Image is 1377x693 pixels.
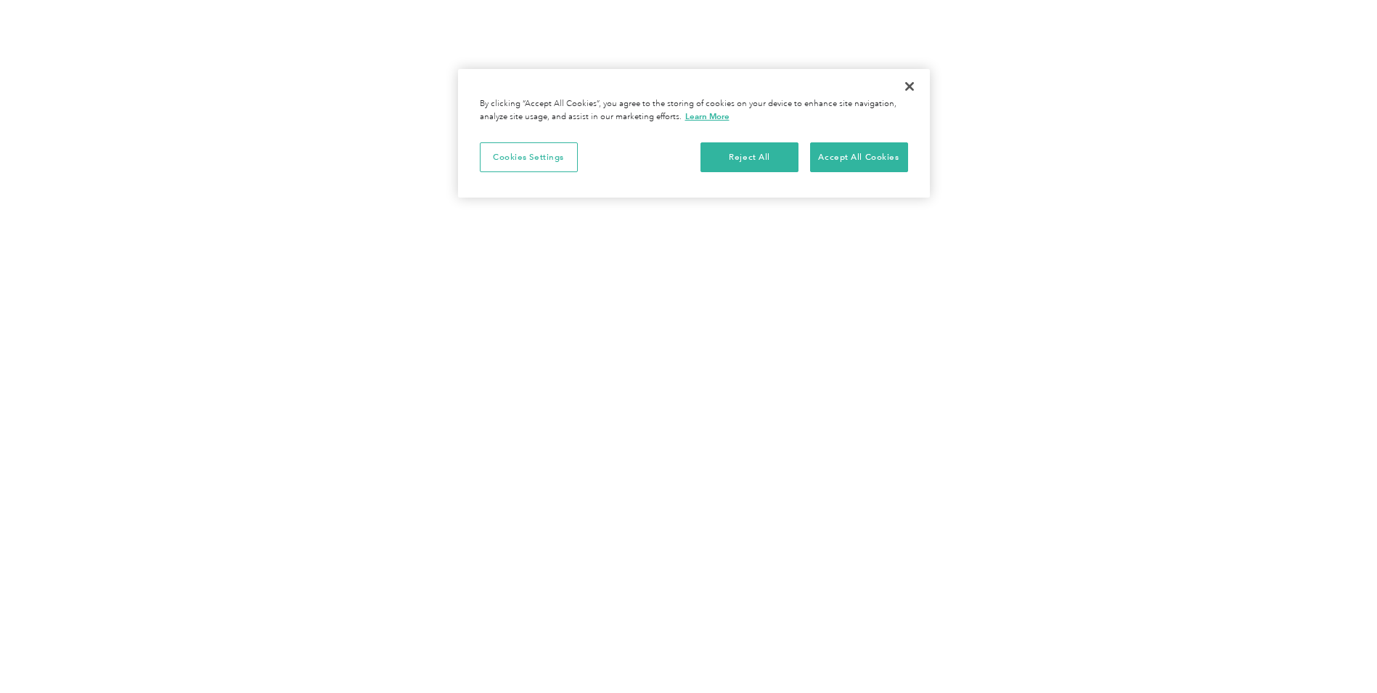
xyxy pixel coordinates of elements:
[458,69,930,198] div: Privacy
[480,142,578,173] button: Cookies Settings
[894,70,926,102] button: Close
[700,142,798,173] button: Reject All
[810,142,908,173] button: Accept All Cookies
[458,69,930,198] div: Cookie banner
[480,98,908,123] div: By clicking “Accept All Cookies”, you agree to the storing of cookies on your device to enhance s...
[685,111,730,121] a: More information about your privacy, opens in a new tab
